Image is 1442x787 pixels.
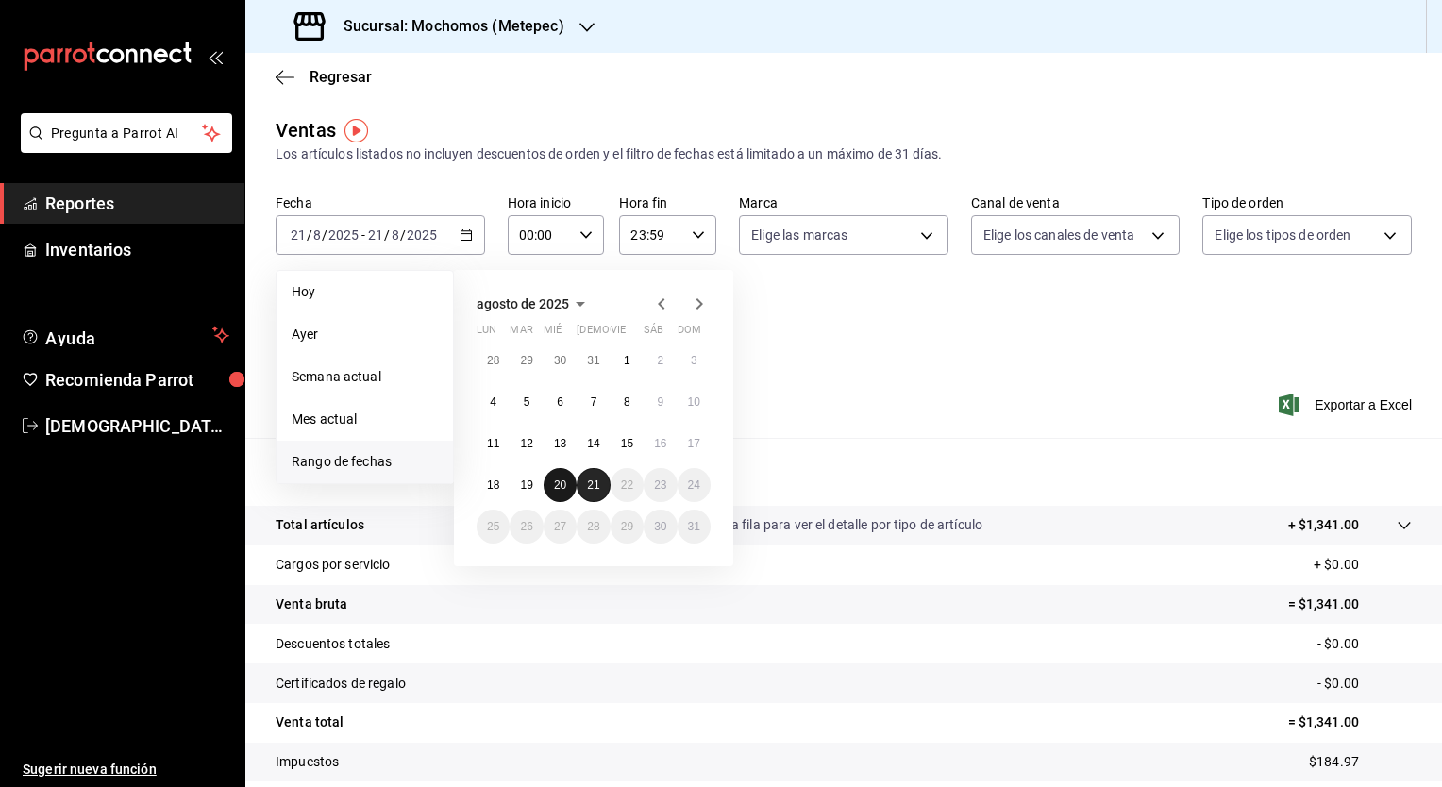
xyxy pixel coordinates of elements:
abbr: 6 de agosto de 2025 [557,395,563,409]
button: 7 de agosto de 2025 [577,385,610,419]
span: Recomienda Parrot [45,367,229,393]
label: Canal de venta [971,196,1181,209]
button: 13 de agosto de 2025 [544,427,577,460]
p: + $1,341.00 [1288,515,1359,535]
span: Elige los tipos de orden [1215,226,1350,244]
span: Elige las marcas [751,226,847,244]
abbr: sábado [644,324,663,343]
button: 24 de agosto de 2025 [678,468,711,502]
a: Pregunta a Parrot AI [13,137,232,157]
abbr: 18 de agosto de 2025 [487,478,499,492]
img: Tooltip marker [344,119,368,142]
p: Venta total [276,712,344,732]
button: 25 de agosto de 2025 [477,510,510,544]
abbr: domingo [678,324,701,343]
button: 1 de agosto de 2025 [611,343,644,377]
span: Rango de fechas [292,452,438,472]
button: 29 de agosto de 2025 [611,510,644,544]
abbr: 1 de agosto de 2025 [624,354,630,367]
button: 31 de agosto de 2025 [678,510,711,544]
button: 28 de agosto de 2025 [577,510,610,544]
abbr: 27 de agosto de 2025 [554,520,566,533]
abbr: 20 de agosto de 2025 [554,478,566,492]
p: Impuestos [276,752,339,772]
abbr: jueves [577,324,688,343]
abbr: 28 de julio de 2025 [487,354,499,367]
h3: Sucursal: Mochomos (Metepec) [328,15,564,38]
div: Ventas [276,116,336,144]
span: Exportar a Excel [1283,393,1412,416]
button: 12 de agosto de 2025 [510,427,543,460]
button: 18 de agosto de 2025 [477,468,510,502]
span: agosto de 2025 [477,296,569,311]
span: Ayuda [45,324,205,346]
button: 31 de julio de 2025 [577,343,610,377]
span: Reportes [45,191,229,216]
p: + $0.00 [1314,555,1412,575]
button: 6 de agosto de 2025 [544,385,577,419]
abbr: 10 de agosto de 2025 [688,395,700,409]
button: 9 de agosto de 2025 [644,385,677,419]
label: Fecha [276,196,485,209]
p: Descuentos totales [276,634,390,654]
button: 20 de agosto de 2025 [544,468,577,502]
abbr: lunes [477,324,496,343]
p: - $0.00 [1317,674,1412,694]
p: Resumen [276,460,1412,483]
span: [DEMOGRAPHIC_DATA][PERSON_NAME] [45,413,229,439]
abbr: 17 de agosto de 2025 [688,437,700,450]
button: 30 de agosto de 2025 [644,510,677,544]
p: - $184.97 [1302,752,1412,772]
input: -- [391,227,400,243]
button: 8 de agosto de 2025 [611,385,644,419]
button: 22 de agosto de 2025 [611,468,644,502]
button: 21 de agosto de 2025 [577,468,610,502]
input: -- [367,227,384,243]
abbr: 13 de agosto de 2025 [554,437,566,450]
button: 4 de agosto de 2025 [477,385,510,419]
input: -- [312,227,322,243]
p: Total artículos [276,515,364,535]
input: ---- [406,227,438,243]
span: Regresar [310,68,372,86]
abbr: 14 de agosto de 2025 [587,437,599,450]
p: Cargos por servicio [276,555,391,575]
span: Ayer [292,325,438,344]
label: Marca [739,196,948,209]
span: Sugerir nueva función [23,760,229,779]
button: 11 de agosto de 2025 [477,427,510,460]
abbr: 25 de agosto de 2025 [487,520,499,533]
abbr: 12 de agosto de 2025 [520,437,532,450]
button: 14 de agosto de 2025 [577,427,610,460]
label: Hora fin [619,196,716,209]
button: 29 de julio de 2025 [510,343,543,377]
button: 28 de julio de 2025 [477,343,510,377]
p: Da clic en la fila para ver el detalle por tipo de artículo [669,515,982,535]
abbr: 23 de agosto de 2025 [654,478,666,492]
span: - [361,227,365,243]
button: 2 de agosto de 2025 [644,343,677,377]
button: Regresar [276,68,372,86]
span: Hoy [292,282,438,302]
span: Mes actual [292,410,438,429]
p: Venta bruta [276,594,347,614]
abbr: 5 de agosto de 2025 [524,395,530,409]
p: Certificados de regalo [276,674,406,694]
button: 3 de agosto de 2025 [678,343,711,377]
span: / [400,227,406,243]
abbr: 16 de agosto de 2025 [654,437,666,450]
abbr: 30 de agosto de 2025 [654,520,666,533]
abbr: 29 de agosto de 2025 [621,520,633,533]
span: / [384,227,390,243]
abbr: 7 de agosto de 2025 [591,395,597,409]
span: / [322,227,327,243]
button: 26 de agosto de 2025 [510,510,543,544]
button: agosto de 2025 [477,293,592,315]
abbr: miércoles [544,324,562,343]
span: Inventarios [45,237,229,262]
button: 27 de agosto de 2025 [544,510,577,544]
abbr: 15 de agosto de 2025 [621,437,633,450]
button: 15 de agosto de 2025 [611,427,644,460]
abbr: 22 de agosto de 2025 [621,478,633,492]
